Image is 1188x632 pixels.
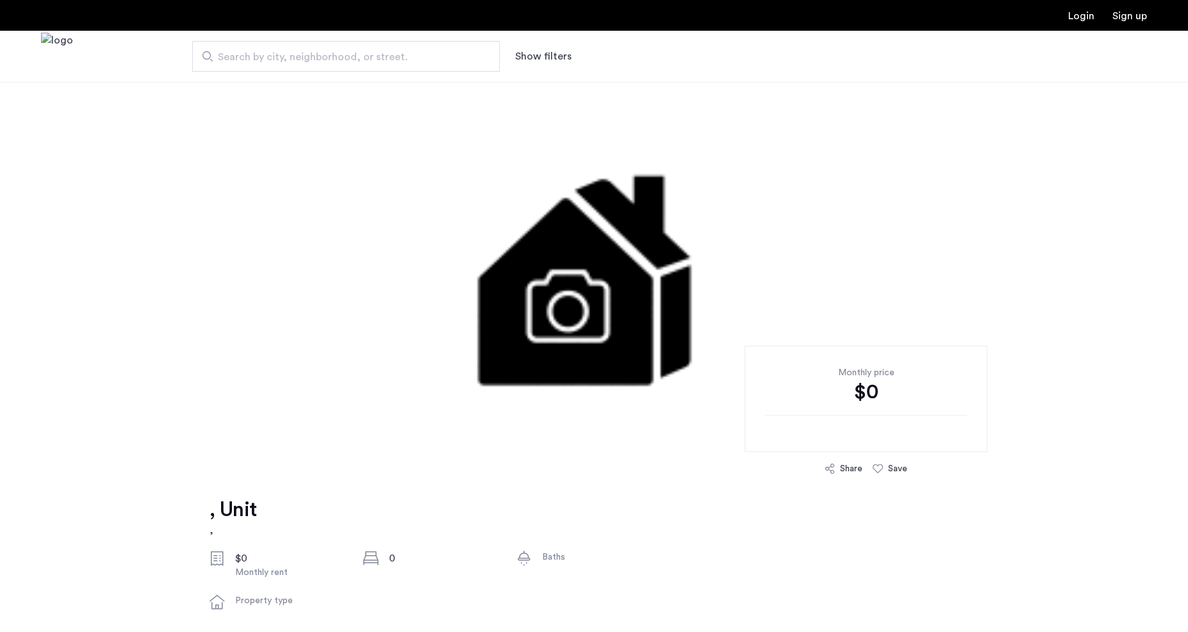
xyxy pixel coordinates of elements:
[515,49,572,64] button: Show or hide filters
[840,462,862,475] div: Share
[765,379,967,405] div: $0
[210,497,256,523] h1: , Unit
[214,82,975,466] img: 1.gif
[41,33,73,81] a: Cazamio Logo
[389,551,497,566] div: 0
[218,49,464,65] span: Search by city, neighborhood, or street.
[1112,11,1147,21] a: Registration
[542,551,650,563] div: Baths
[1068,11,1094,21] a: Login
[210,497,256,538] a: , Unit,
[192,41,500,72] input: Apartment Search
[235,566,343,579] div: Monthly rent
[235,594,343,607] div: Property type
[210,523,256,538] h2: ,
[765,366,967,379] div: Monthly price
[41,33,73,81] img: logo
[888,462,907,475] div: Save
[235,551,343,566] div: $0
